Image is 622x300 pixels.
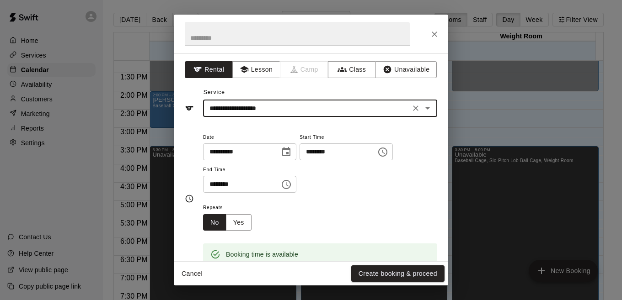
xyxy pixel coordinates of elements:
[204,89,225,95] span: Service
[185,104,194,113] svg: Service
[374,143,392,161] button: Choose time, selected time is 3:00 PM
[203,164,296,176] span: End Time
[280,61,328,78] span: Camps can only be created in the Services page
[421,102,434,115] button: Open
[277,175,295,194] button: Choose time, selected time is 3:30 PM
[351,265,445,282] button: Create booking & proceed
[203,202,259,214] span: Repeats
[375,61,437,78] button: Unavailable
[185,194,194,203] svg: Timing
[409,102,422,115] button: Clear
[232,61,280,78] button: Lesson
[328,61,376,78] button: Class
[185,61,233,78] button: Rental
[226,246,298,263] div: Booking time is available
[300,132,393,144] span: Start Time
[203,132,296,144] span: Date
[203,214,226,231] button: No
[226,214,252,231] button: Yes
[177,265,207,282] button: Cancel
[426,26,443,42] button: Close
[203,214,252,231] div: outlined button group
[277,143,295,161] button: Choose date, selected date is Aug 15, 2025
